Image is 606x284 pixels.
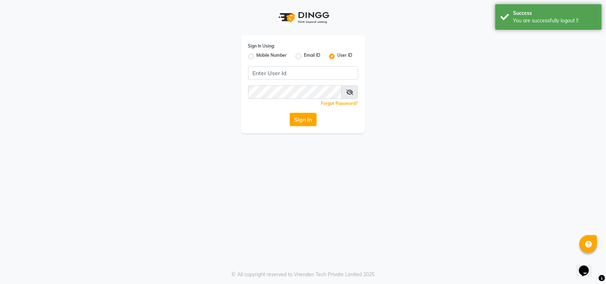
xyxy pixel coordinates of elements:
[321,101,358,106] a: Forgot Password?
[338,52,353,61] label: User ID
[576,256,599,277] iframe: chat widget
[513,17,596,24] div: You are successfully logout !!
[290,113,317,126] button: Sign In
[304,52,321,61] label: Email ID
[257,52,287,61] label: Mobile Number
[248,85,342,99] input: Username
[248,66,358,80] input: Username
[248,43,275,49] label: Sign In Using:
[513,10,596,17] div: Success
[275,7,332,28] img: logo1.svg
